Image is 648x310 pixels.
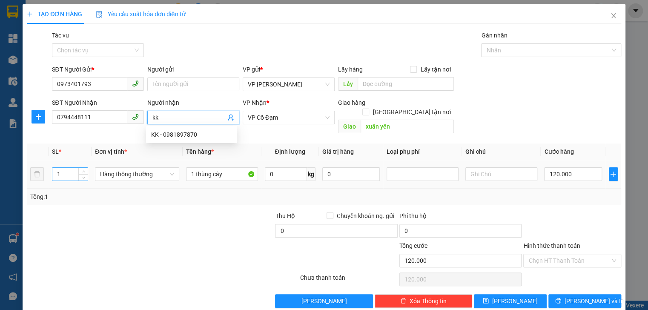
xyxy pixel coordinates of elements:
[243,99,267,106] span: VP Nhận
[95,148,127,155] span: Đơn vị tính
[78,168,88,174] span: Increase Value
[132,80,139,87] span: phone
[399,242,427,249] span: Tổng cước
[555,298,561,304] span: printer
[147,98,239,107] div: Người nhận
[565,296,624,306] span: [PERSON_NAME] và In
[78,174,88,181] span: Decrease Value
[27,11,82,17] span: TẠO ĐƠN HÀNG
[146,128,237,141] div: KK - 0981897870
[275,148,305,155] span: Định lượng
[151,130,232,139] div: KK - 0981897870
[227,114,234,121] span: user-add
[375,294,472,308] button: deleteXóa Thông tin
[307,167,315,181] span: kg
[338,99,365,106] span: Giao hàng
[322,167,380,181] input: 0
[299,273,399,288] div: Chưa thanh toán
[609,171,617,178] span: plus
[248,78,330,91] span: VP Hoàng Liệt
[96,11,103,18] img: icon
[462,144,541,160] th: Ghi chú
[544,148,573,155] span: Cước hàng
[248,111,330,124] span: VP Cổ Đạm
[32,113,45,120] span: plus
[417,65,454,74] span: Lấy tận nơi
[27,11,33,17] span: plus
[333,211,398,221] span: Chuyển khoản ng. gửi
[548,294,621,308] button: printer[PERSON_NAME] và In
[410,296,447,306] span: Xóa Thông tin
[186,148,214,155] span: Tên hàng
[610,12,617,19] span: close
[52,98,144,107] div: SĐT Người Nhận
[474,294,547,308] button: save[PERSON_NAME]
[301,296,347,306] span: [PERSON_NAME]
[361,120,454,133] input: Dọc đường
[609,167,618,181] button: plus
[32,110,45,123] button: plus
[186,167,258,181] input: VD: Bàn, Ghế
[399,211,522,224] div: Phí thu hộ
[52,32,69,39] label: Tác vụ
[30,167,44,181] button: delete
[81,169,86,174] span: up
[275,212,295,219] span: Thu Hộ
[243,65,335,74] div: VP gửi
[481,32,507,39] label: Gán nhãn
[132,113,139,120] span: phone
[465,167,537,181] input: Ghi Chú
[147,65,239,74] div: Người gửi
[369,107,454,117] span: [GEOGRAPHIC_DATA] tận nơi
[338,77,358,91] span: Lấy
[338,66,363,73] span: Lấy hàng
[81,175,86,180] span: down
[492,296,538,306] span: [PERSON_NAME]
[383,144,462,160] th: Loại phụ phí
[483,298,489,304] span: save
[322,148,354,155] span: Giá trị hàng
[52,148,59,155] span: SL
[602,4,625,28] button: Close
[523,242,580,249] label: Hình thức thanh toán
[52,65,144,74] div: SĐT Người Gửi
[30,192,250,201] div: Tổng: 1
[358,77,454,91] input: Dọc đường
[96,11,186,17] span: Yêu cầu xuất hóa đơn điện tử
[100,168,174,181] span: Hàng thông thường
[338,120,361,133] span: Giao
[400,298,406,304] span: delete
[275,294,373,308] button: [PERSON_NAME]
